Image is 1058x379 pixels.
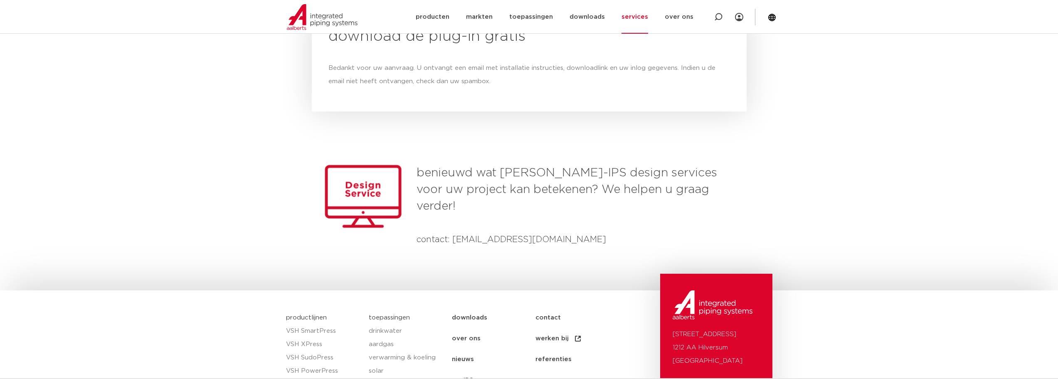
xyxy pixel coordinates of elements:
h4: contact: [EMAIL_ADDRESS][DOMAIN_NAME] [417,233,705,246]
h3: benieuwd wat [PERSON_NAME]-IPS design services voor uw project kan betekenen? We helpen u graag v... [417,148,720,215]
a: VSH SudoPress [286,351,361,364]
a: referenties [535,349,619,370]
a: over ons [452,328,535,349]
div: Bedankt voor uw aanvraag. U ontvangt een email met installatie instructies, downloadlink en uw in... [328,62,730,88]
a: toepassingen [369,315,410,321]
a: drinkwater [369,325,444,338]
a: downloads [452,307,535,328]
a: VSH XPress [286,338,361,351]
a: productlijnen [286,315,327,321]
a: VSH SmartPress [286,325,361,338]
a: verwarming & koeling [369,351,444,364]
a: werken bij [535,328,619,349]
a: aardgas [369,338,444,351]
p: [STREET_ADDRESS] 1212 AA Hilversum [GEOGRAPHIC_DATA] [673,328,760,368]
a: contact [535,307,619,328]
h2: download de plug-in gratis [328,27,730,47]
a: nieuws [452,349,535,370]
a: solar [369,364,444,378]
a: VSH PowerPress [286,364,361,378]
